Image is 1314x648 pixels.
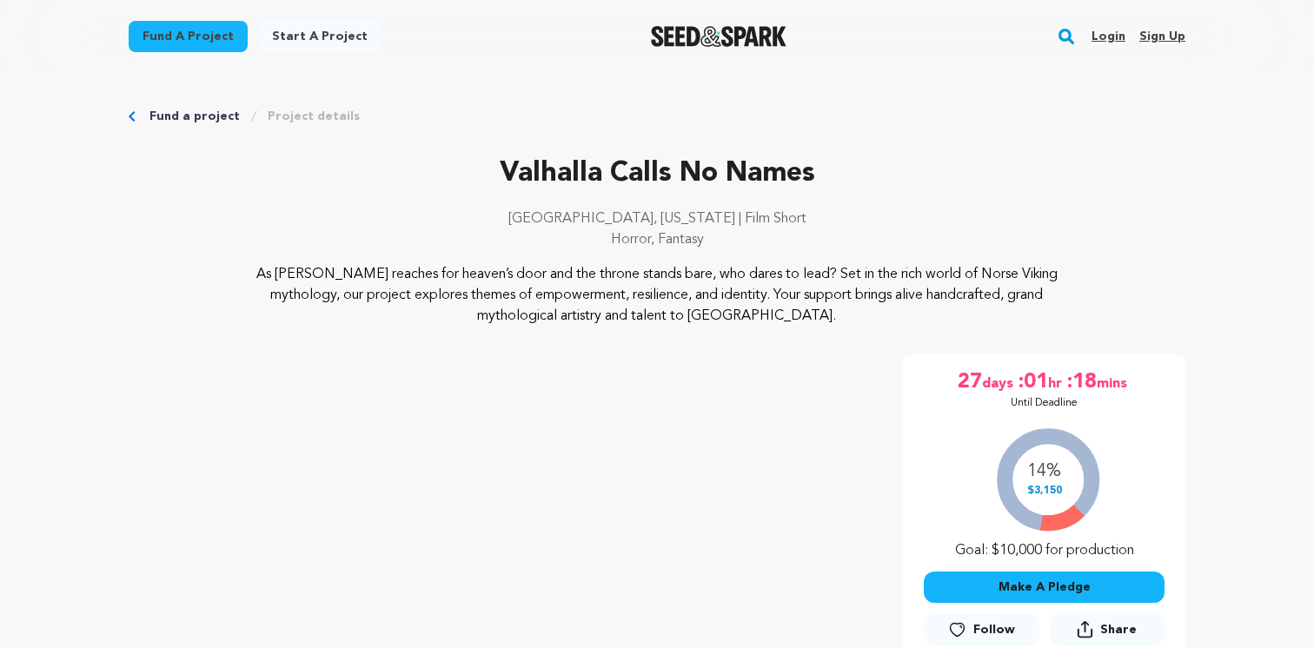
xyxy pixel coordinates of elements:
span: hr [1048,368,1065,396]
p: As [PERSON_NAME] reaches for heaven’s door and the throne stands bare, who dares to lead? Set in ... [235,264,1080,327]
p: Until Deadline [1011,396,1078,410]
a: Sign up [1139,23,1185,50]
span: Follow [973,621,1015,638]
div: Breadcrumb [129,108,1185,125]
a: Login [1092,23,1125,50]
span: :01 [1017,368,1048,396]
span: mins [1097,368,1131,396]
p: Horror, Fantasy [129,229,1185,250]
span: Share [1100,621,1137,638]
button: Share [1050,613,1165,645]
a: Fund a project [149,108,240,125]
a: Project details [268,108,360,125]
span: days [982,368,1017,396]
img: Seed&Spark Logo Dark Mode [651,26,787,47]
span: 27 [958,368,982,396]
a: Seed&Spark Homepage [651,26,787,47]
button: Make A Pledge [924,572,1165,603]
a: Follow [924,614,1039,645]
a: Start a project [258,21,382,52]
span: :18 [1065,368,1097,396]
p: Valhalla Calls No Names [129,153,1185,195]
p: [GEOGRAPHIC_DATA], [US_STATE] | Film Short [129,208,1185,229]
a: Fund a project [129,21,248,52]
